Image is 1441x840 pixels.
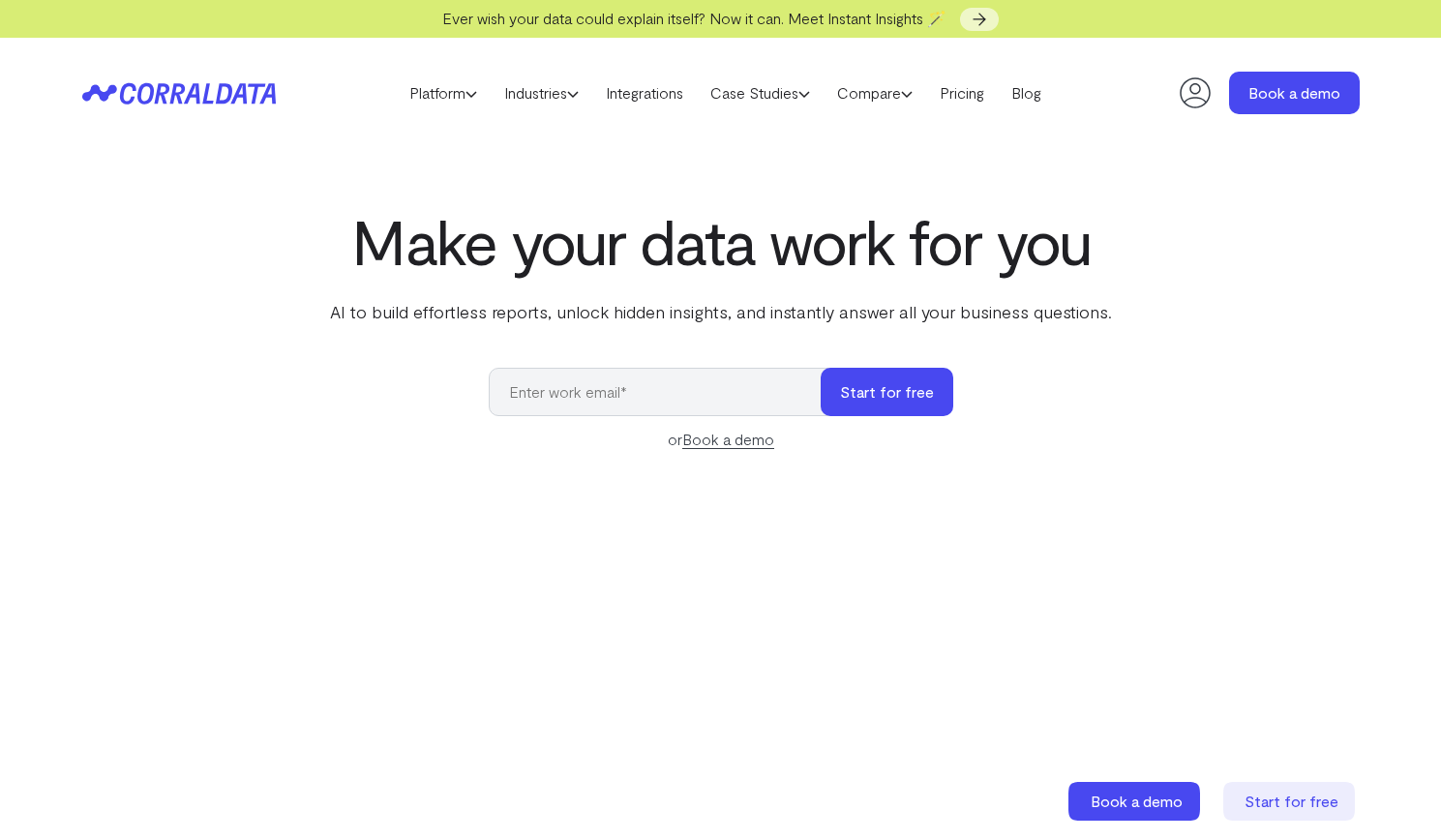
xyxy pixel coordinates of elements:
[821,368,953,416] button: Start for free
[489,368,840,416] input: Enter work email*
[682,430,774,449] a: Book a demo
[1068,782,1204,821] a: Book a demo
[1229,72,1360,114] a: Book a demo
[326,299,1116,324] p: AI to build effortless reports, unlock hidden insights, and instantly answer all your business qu...
[326,206,1116,276] h1: Make your data work for you
[998,78,1055,107] a: Blog
[926,78,998,107] a: Pricing
[396,78,491,107] a: Platform
[489,428,953,451] div: or
[824,78,926,107] a: Compare
[1223,782,1359,821] a: Start for free
[491,78,592,107] a: Industries
[442,9,946,27] span: Ever wish your data could explain itself? Now it can. Meet Instant Insights 🪄
[1091,792,1183,810] span: Book a demo
[697,78,824,107] a: Case Studies
[1245,792,1338,810] span: Start for free
[592,78,697,107] a: Integrations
